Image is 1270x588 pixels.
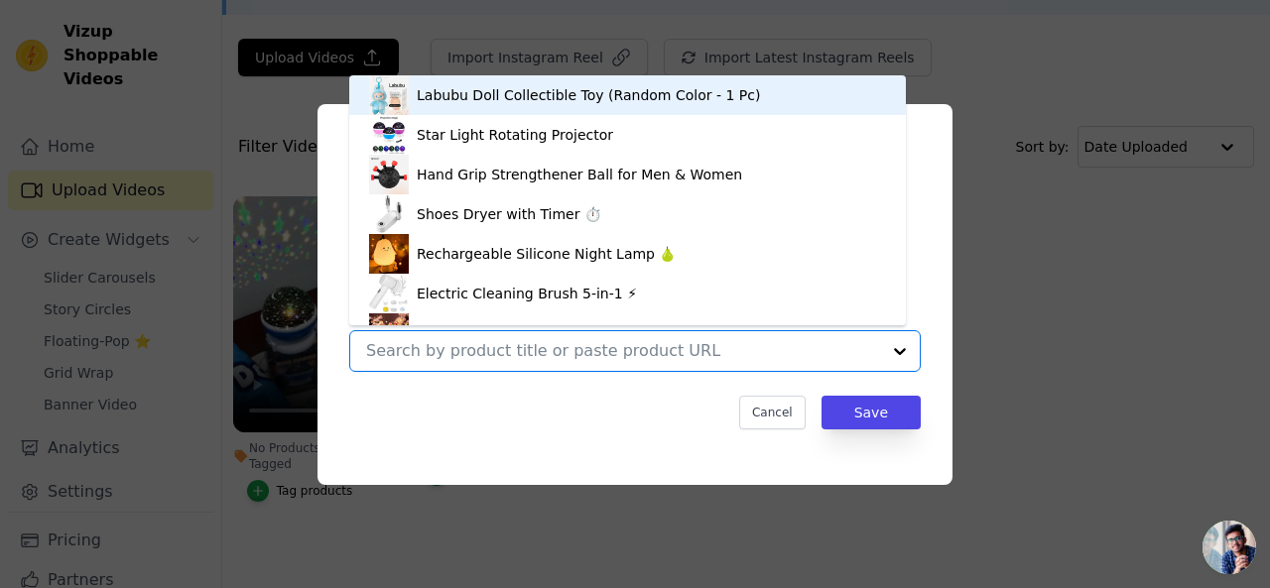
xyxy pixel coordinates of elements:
a: Open chat [1203,521,1256,574]
div: Shoes Dryer with Timer ⏱ [417,204,601,224]
div: Rechargeable Silicone Night Lamp 🍐 [417,244,676,264]
input: Search by product title or paste product URL [366,341,880,360]
div: Star Light Rotating Projector [417,125,613,145]
img: product thumbnail [369,274,409,313]
img: product thumbnail [369,313,409,353]
button: Cancel [739,396,806,429]
div: Labubu Doll Collectible Toy (Random Color - 1 Pc) [417,85,760,105]
div: Hand Grip Strengthener Ball for Men & Women [417,165,742,184]
button: Save [822,396,921,429]
img: product thumbnail [369,234,409,274]
img: product thumbnail [369,194,409,234]
img: product thumbnail [369,155,409,194]
div: Electric Cleaning Brush 5-in-1 ⚡ [417,284,637,303]
img: product thumbnail [369,75,409,115]
div: Bunny Carousel Night Light Projector 🐇 [417,323,695,343]
img: product thumbnail [369,115,409,155]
